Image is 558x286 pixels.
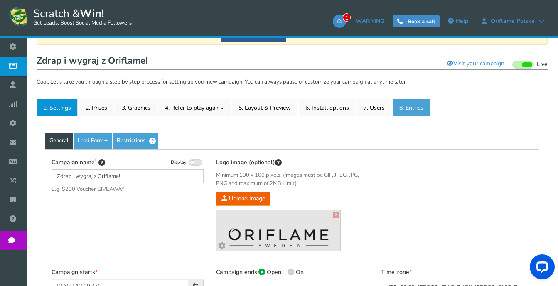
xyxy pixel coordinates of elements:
a: 1. Settings [37,99,78,116]
span: WARNING [356,17,384,25]
label: Time zone [381,269,411,276]
h1: Zdrap i wygraj z Oriflame! [37,53,548,70]
a: 8. Entries [393,99,430,116]
span: Display [171,160,187,166]
a: 7. Users [357,99,391,116]
label: Campaign ends [216,269,257,276]
span: This image will be displayed on top of your contest screen. You can upload & preview different im... [275,158,282,168]
span: Book a call [408,18,435,25]
img: Scratch and Win [8,6,29,27]
label: Campaign name [52,158,105,167]
a: Lead Form [74,133,112,149]
span: Live [537,61,548,69]
a: 3. Graphics [115,99,157,116]
a: X [333,212,340,218]
a: 6. Install options [299,99,356,116]
span: Open [267,268,281,276]
a: 2. Prizes [79,99,114,116]
a: Help [444,15,472,28]
p: Cool. Let's take you through a step by step process for setting up your new campaign. You can alw... [37,78,548,86]
a: 5. Layout & Preview [232,99,297,116]
span: 1 [343,13,351,22]
a: Visit your campaign [441,57,510,71]
label: Logo image (optional) [216,158,282,167]
span: Tip: Choose a title that will attract more entries. For example: “Scratch & win a bracelet” will ... [98,158,105,168]
a: General [45,133,73,149]
span: Scratch & [29,6,132,27]
small: Get Leads, Boost Social Media Followers [33,20,132,27]
a: Scratch &Win! Get Leads, Boost Social Media Followers [8,6,132,27]
a: Restrictions [113,133,158,149]
span: Minimum 100 x 100 pixels. (Images must be GIF, JPEG, JPG, PNG and maximum of 2MB Limit). [216,171,368,187]
label: Campaign starts [52,269,97,276]
span: Help [455,17,468,25]
span: E.g. $200 Voucher GIVEAWAY! [52,185,204,194]
iframe: LiveChat chat widget [523,251,558,286]
a: Book a call [393,15,440,27]
a: 4. Refer to play again [158,99,231,116]
a: 1WARNING [333,15,388,28]
span: On [296,268,304,276]
strong: Win! [80,6,104,21]
span: Oriflame Polska [487,18,539,25]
